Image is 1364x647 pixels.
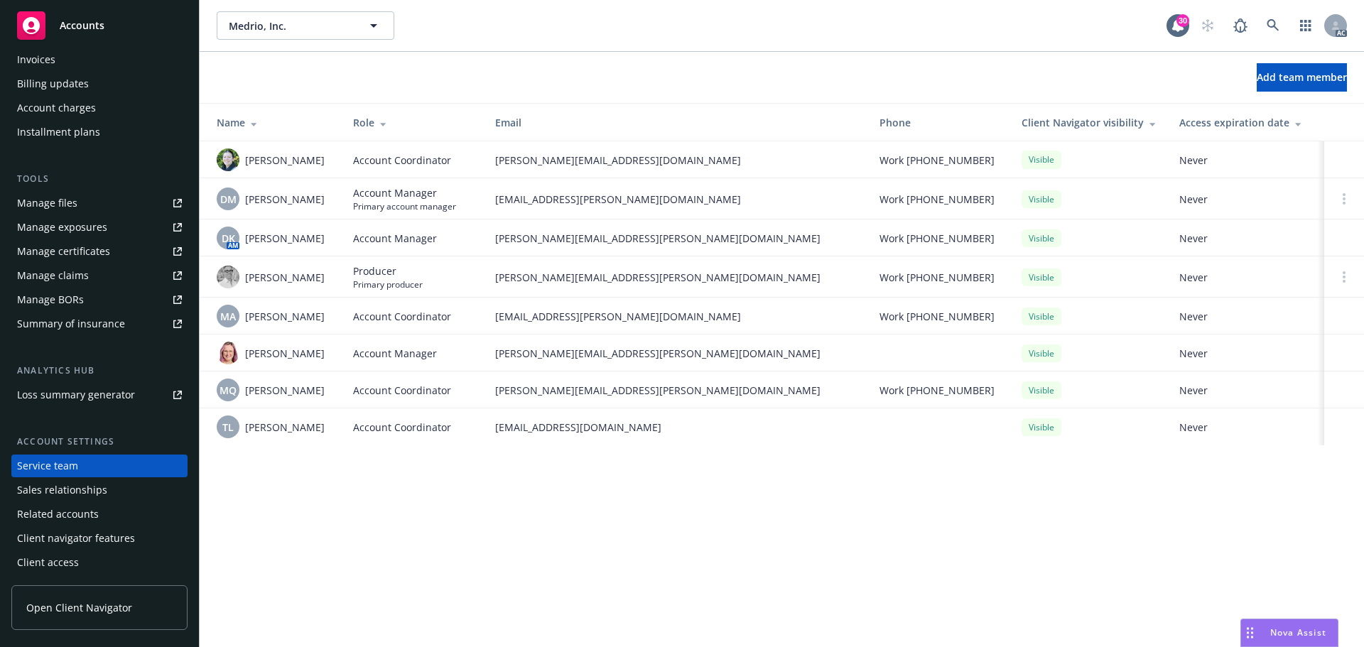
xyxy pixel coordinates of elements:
[1179,309,1313,324] span: Never
[879,270,995,285] span: Work [PHONE_NUMBER]
[17,527,135,550] div: Client navigator features
[495,192,857,207] span: [EMAIL_ADDRESS][PERSON_NAME][DOMAIN_NAME]
[353,309,451,324] span: Account Coordinator
[495,231,857,246] span: [PERSON_NAME][EMAIL_ADDRESS][PERSON_NAME][DOMAIN_NAME]
[1179,383,1313,398] span: Never
[495,270,857,285] span: [PERSON_NAME][EMAIL_ADDRESS][PERSON_NAME][DOMAIN_NAME]
[879,153,995,168] span: Work [PHONE_NUMBER]
[11,48,188,71] a: Invoices
[1292,11,1320,40] a: Switch app
[17,479,107,501] div: Sales relationships
[879,383,995,398] span: Work [PHONE_NUMBER]
[17,48,55,71] div: Invoices
[245,383,325,398] span: [PERSON_NAME]
[245,153,325,168] span: [PERSON_NAME]
[220,383,237,398] span: MQ
[495,346,857,361] span: [PERSON_NAME][EMAIL_ADDRESS][PERSON_NAME][DOMAIN_NAME]
[1226,11,1255,40] a: Report a Bug
[11,455,188,477] a: Service team
[222,420,234,435] span: TL
[11,97,188,119] a: Account charges
[11,527,188,550] a: Client navigator features
[220,309,236,324] span: MA
[495,420,857,435] span: [EMAIL_ADDRESS][DOMAIN_NAME]
[1022,381,1061,399] div: Visible
[217,266,239,288] img: photo
[11,503,188,526] a: Related accounts
[229,18,352,33] span: Medrio, Inc.
[245,346,325,361] span: [PERSON_NAME]
[245,270,325,285] span: [PERSON_NAME]
[1022,229,1061,247] div: Visible
[11,479,188,501] a: Sales relationships
[1176,14,1189,27] div: 30
[17,192,77,214] div: Manage files
[1241,619,1259,646] div: Drag to move
[1022,308,1061,325] div: Visible
[217,115,330,130] div: Name
[17,72,89,95] div: Billing updates
[1022,418,1061,436] div: Visible
[17,264,89,287] div: Manage claims
[220,192,237,207] span: DM
[11,435,188,449] div: Account settings
[11,240,188,263] a: Manage certificates
[11,216,188,239] a: Manage exposures
[11,384,188,406] a: Loss summary generator
[1257,70,1347,84] span: Add team member
[1179,346,1313,361] span: Never
[1022,115,1157,130] div: Client Navigator visibility
[245,231,325,246] span: [PERSON_NAME]
[1259,11,1287,40] a: Search
[11,312,188,335] a: Summary of insurance
[879,192,995,207] span: Work [PHONE_NUMBER]
[1022,344,1061,362] div: Visible
[17,288,84,311] div: Manage BORs
[1022,151,1061,168] div: Visible
[495,309,857,324] span: [EMAIL_ADDRESS][PERSON_NAME][DOMAIN_NAME]
[1257,63,1347,92] button: Add team member
[495,153,857,168] span: [PERSON_NAME][EMAIL_ADDRESS][DOMAIN_NAME]
[1179,192,1313,207] span: Never
[17,384,135,406] div: Loss summary generator
[1022,268,1061,286] div: Visible
[1270,626,1326,638] span: Nova Assist
[217,148,239,171] img: photo
[879,309,995,324] span: Work [PHONE_NUMBER]
[879,115,999,130] div: Phone
[879,231,995,246] span: Work [PHONE_NUMBER]
[353,185,456,200] span: Account Manager
[245,420,325,435] span: [PERSON_NAME]
[1193,11,1222,40] a: Start snowing
[60,20,104,31] span: Accounts
[26,600,132,615] span: Open Client Navigator
[11,6,188,45] a: Accounts
[11,264,188,287] a: Manage claims
[495,115,857,130] div: Email
[353,115,472,130] div: Role
[17,455,78,477] div: Service team
[11,364,188,378] div: Analytics hub
[353,263,423,278] span: Producer
[11,288,188,311] a: Manage BORs
[353,420,451,435] span: Account Coordinator
[17,240,110,263] div: Manage certificates
[17,312,125,335] div: Summary of insurance
[353,153,451,168] span: Account Coordinator
[353,346,437,361] span: Account Manager
[1179,420,1313,435] span: Never
[1240,619,1338,647] button: Nova Assist
[353,383,451,398] span: Account Coordinator
[17,216,107,239] div: Manage exposures
[353,200,456,212] span: Primary account manager
[11,121,188,143] a: Installment plans
[17,503,99,526] div: Related accounts
[222,231,235,246] span: DK
[1179,270,1313,285] span: Never
[245,309,325,324] span: [PERSON_NAME]
[17,97,96,119] div: Account charges
[353,278,423,290] span: Primary producer
[17,121,100,143] div: Installment plans
[17,551,79,574] div: Client access
[11,551,188,574] a: Client access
